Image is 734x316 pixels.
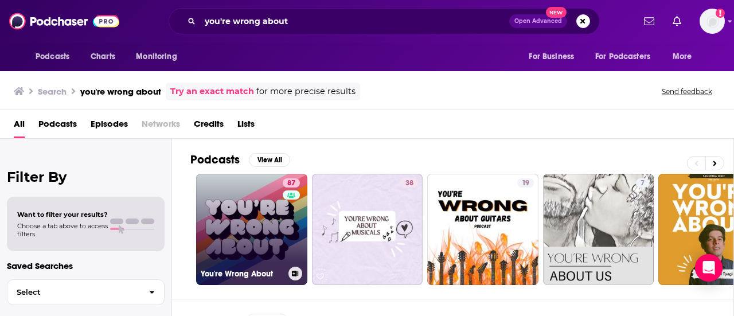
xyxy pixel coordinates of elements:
[28,46,84,68] button: open menu
[14,115,25,138] a: All
[700,9,725,34] span: Logged in as hconnor
[522,178,529,189] span: 19
[658,87,716,96] button: Send feedback
[312,174,423,285] a: 38
[196,174,307,285] a: 87You're Wrong About
[128,46,192,68] button: open menu
[636,178,649,188] a: 7
[91,49,115,65] span: Charts
[190,153,290,167] a: PodcastsView All
[80,86,161,97] h3: you're wrong about
[700,9,725,34] img: User Profile
[546,7,567,18] span: New
[529,49,574,65] span: For Business
[7,260,165,271] p: Saved Searches
[695,254,723,282] div: Open Intercom Messenger
[517,178,534,188] a: 19
[237,115,255,138] a: Lists
[190,153,240,167] h2: Podcasts
[200,12,509,30] input: Search podcasts, credits, & more...
[249,153,290,167] button: View All
[405,178,413,189] span: 38
[7,288,140,296] span: Select
[7,169,165,185] h2: Filter By
[509,14,567,28] button: Open AdvancedNew
[641,178,645,189] span: 7
[716,9,725,18] svg: Add a profile image
[91,115,128,138] a: Episodes
[665,46,706,68] button: open menu
[256,85,356,98] span: for more precise results
[427,174,538,285] a: 19
[588,46,667,68] button: open menu
[36,49,69,65] span: Podcasts
[201,269,284,279] h3: You're Wrong About
[17,222,108,238] span: Choose a tab above to access filters.
[83,46,122,68] a: Charts
[9,10,119,32] img: Podchaser - Follow, Share and Rate Podcasts
[287,178,295,189] span: 87
[169,8,600,34] div: Search podcasts, credits, & more...
[639,11,659,31] a: Show notifications dropdown
[7,279,165,305] button: Select
[38,115,77,138] a: Podcasts
[38,86,67,97] h3: Search
[17,210,108,219] span: Want to filter your results?
[595,49,650,65] span: For Podcasters
[401,178,418,188] a: 38
[142,115,180,138] span: Networks
[283,178,300,188] a: 87
[700,9,725,34] button: Show profile menu
[194,115,224,138] a: Credits
[668,11,686,31] a: Show notifications dropdown
[673,49,692,65] span: More
[521,46,588,68] button: open menu
[136,49,177,65] span: Monitoring
[543,174,654,285] a: 7
[170,85,254,98] a: Try an exact match
[514,18,562,24] span: Open Advanced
